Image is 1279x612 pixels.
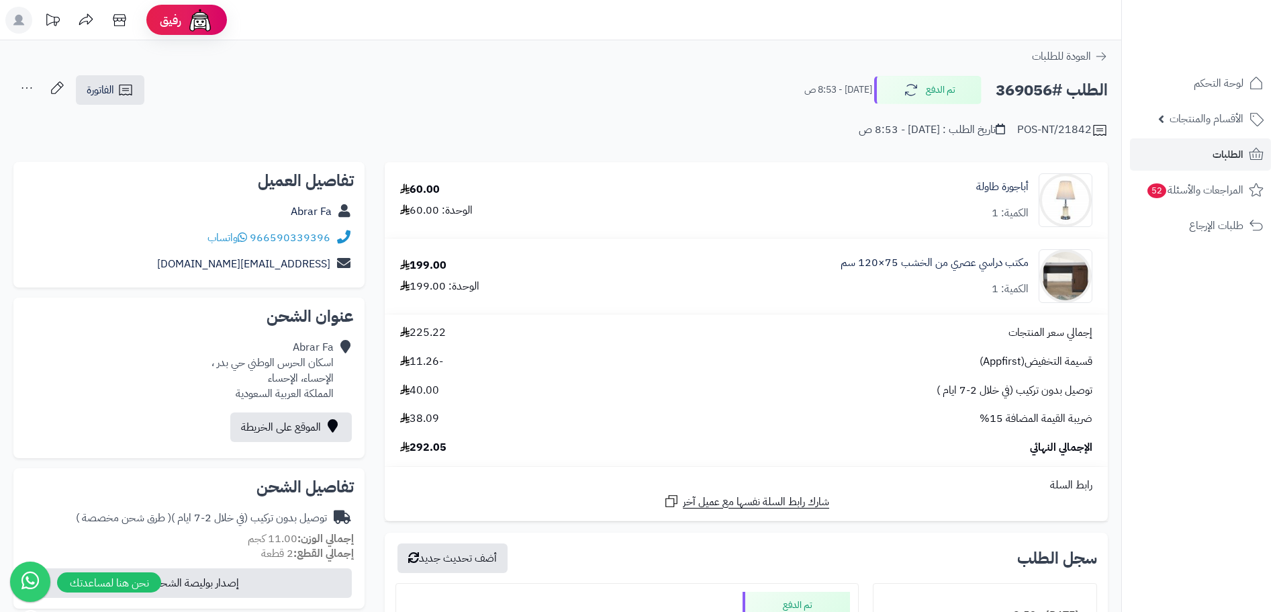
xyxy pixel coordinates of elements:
[1008,325,1092,341] span: إجمالي سعر المنتجات
[248,531,354,547] small: 11.00 كجم
[397,543,508,573] button: أضف تحديث جديد
[400,354,443,369] span: -11.26
[1130,210,1271,242] a: طلبات الإرجاع
[187,7,214,34] img: ai-face.png
[24,308,354,324] h2: عنوان الشحن
[1147,183,1168,199] span: 52
[22,568,352,598] button: إصدار بوليصة الشحن
[1039,173,1092,227] img: 1715428687-220202011119-90x90.jpg
[992,206,1029,221] div: الكمية: 1
[859,122,1005,138] div: تاريخ الطلب : [DATE] - 8:53 ص
[980,354,1092,369] span: قسيمة التخفيض(Appfirst)
[400,440,446,455] span: 292.05
[291,204,332,220] a: Abrar Fa
[76,511,327,526] div: توصيل بدون تركيب (في خلال 2-7 ايام )
[804,83,872,97] small: [DATE] - 8:53 ص
[157,256,330,272] a: [EMAIL_ADDRESS][DOMAIN_NAME]
[400,383,439,398] span: 40.00
[1032,48,1108,64] a: العودة للطلبات
[841,255,1029,271] a: مكتب دراسي عصري من الخشب 75×120 سم
[390,478,1102,493] div: رابط السلة
[261,545,354,562] small: 2 قطعة
[937,383,1092,398] span: توصيل بدون تركيب (في خلال 2-7 ايام )
[980,411,1092,427] span: ضريبة القيمة المضافة 15%
[874,76,982,104] button: تم الدفع
[160,12,181,28] span: رفيق
[1039,249,1092,303] img: 1751106397-1-90x90.jpg
[36,7,69,37] a: تحديثات المنصة
[1017,550,1097,566] h3: سجل الطلب
[400,411,439,427] span: 38.09
[663,493,829,510] a: شارك رابط السلة نفسها مع عميل آخر
[996,77,1108,104] h2: الطلب #369056
[976,179,1029,195] a: أباجورة طاولة
[76,510,171,526] span: ( طرق شحن مخصصة )
[1213,145,1243,164] span: الطلبات
[400,279,479,294] div: الوحدة: 199.00
[24,479,354,495] h2: تفاصيل الشحن
[992,281,1029,297] div: الكمية: 1
[400,203,473,218] div: الوحدة: 60.00
[293,545,354,562] strong: إجمالي القطع:
[87,82,114,98] span: الفاتورة
[1188,11,1266,40] img: logo-2.png
[1017,122,1108,138] div: POS-NT/21842
[250,230,330,246] a: 966590339396
[1130,138,1271,171] a: الطلبات
[297,531,354,547] strong: إجمالي الوزن:
[230,412,352,442] a: الموقع على الخريطة
[1130,174,1271,206] a: المراجعات والأسئلة52
[400,325,446,341] span: 225.22
[1032,48,1091,64] span: العودة للطلبات
[24,173,354,189] h2: تفاصيل العميل
[1146,181,1243,200] span: المراجعات والأسئلة
[683,494,829,510] span: شارك رابط السلة نفسها مع عميل آخر
[1194,74,1243,93] span: لوحة التحكم
[76,75,144,105] a: الفاتورة
[1130,67,1271,99] a: لوحة التحكم
[1189,216,1243,235] span: طلبات الإرجاع
[1030,440,1092,455] span: الإجمالي النهائي
[211,340,334,401] div: Abrar Fa اسكان الحرس الوطني حي بدر ، الإحساء، الإحساء المملكة العربية السعودية
[400,258,446,273] div: 199.00
[207,230,247,246] a: واتساب
[400,182,440,198] div: 60.00
[1170,110,1243,128] span: الأقسام والمنتجات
